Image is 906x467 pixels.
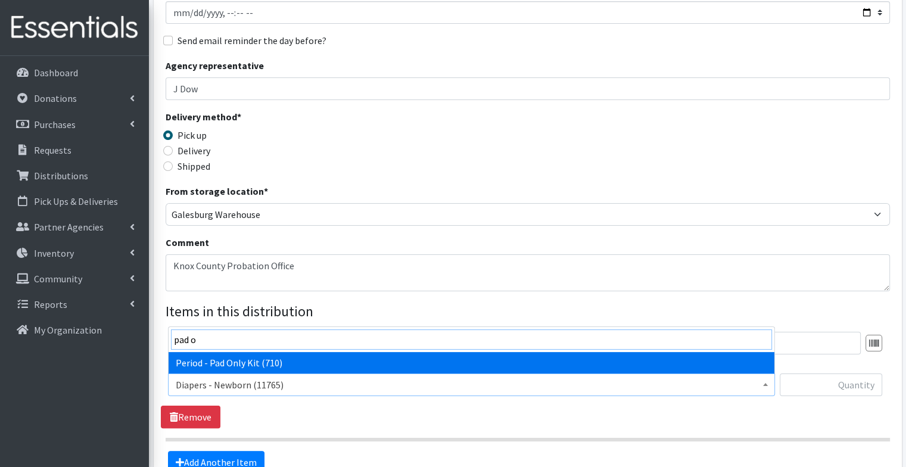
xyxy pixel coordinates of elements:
p: Inventory [34,247,74,259]
p: Distributions [34,170,88,182]
label: Delivery [178,144,210,158]
li: Period - Pad Only Kit (710) [169,352,774,373]
legend: Items in this distribution [166,301,890,322]
legend: Delivery method [166,110,347,128]
p: Donations [34,92,77,104]
a: Pick Ups & Deliveries [5,189,144,213]
a: Requests [5,138,144,162]
p: Dashboard [34,67,78,79]
span: Diapers - Newborn (11765) [168,373,775,396]
a: Donations [5,86,144,110]
p: Purchases [34,119,76,130]
label: Comment [166,235,209,250]
p: Community [34,273,82,285]
a: Remove [161,406,220,428]
a: Purchases [5,113,144,136]
a: Distributions [5,164,144,188]
p: Partner Agencies [34,221,104,233]
span: Diapers - Newborn (11765) [176,376,767,393]
a: Dashboard [5,61,144,85]
label: From storage location [166,184,268,198]
p: Pick Ups & Deliveries [34,195,118,207]
label: Shipped [178,159,210,173]
a: Inventory [5,241,144,265]
a: Community [5,267,144,291]
input: Quantity [780,373,882,396]
a: My Organization [5,318,144,342]
a: Reports [5,292,144,316]
img: HumanEssentials [5,8,144,48]
label: Pick up [178,128,207,142]
a: Partner Agencies [5,215,144,239]
label: Agency representative [166,58,264,73]
abbr: required [264,185,268,197]
p: Requests [34,144,71,156]
p: My Organization [34,324,102,336]
abbr: required [237,111,241,123]
label: Send email reminder the day before? [178,33,326,48]
p: Reports [34,298,67,310]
